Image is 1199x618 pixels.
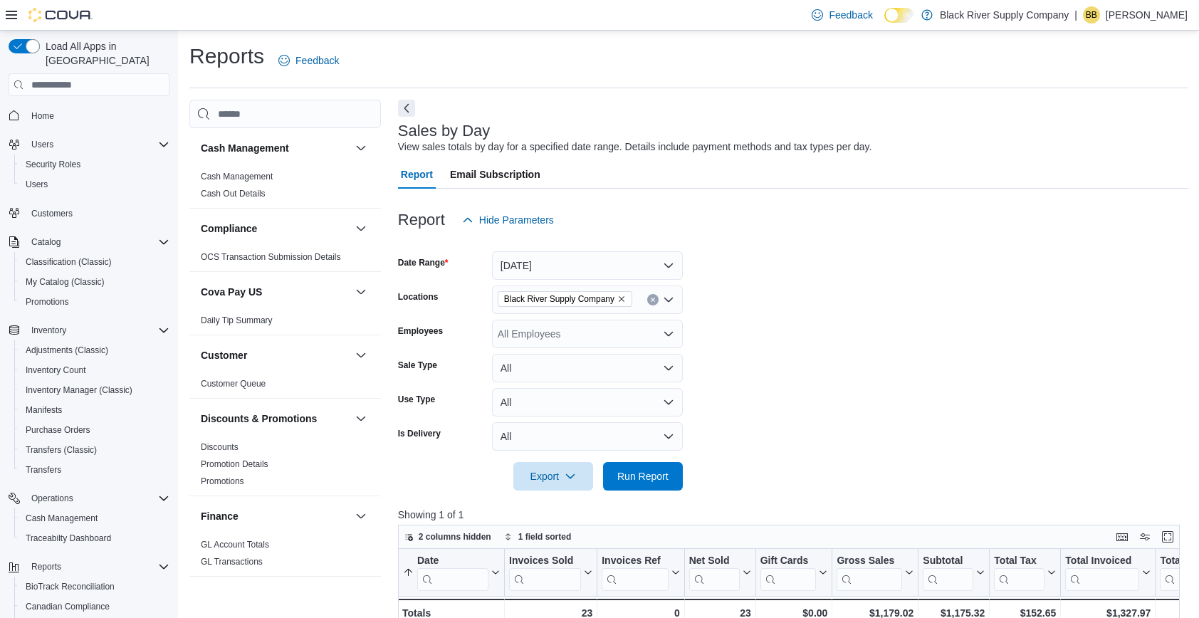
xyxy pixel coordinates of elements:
[14,508,175,528] button: Cash Management
[20,253,169,271] span: Classification (Classic)
[26,424,90,436] span: Purchase Orders
[26,234,66,251] button: Catalog
[20,461,169,478] span: Transfers
[504,292,614,306] span: Black River Supply Company
[201,441,239,453] span: Discounts
[26,108,60,125] a: Home
[20,578,120,595] a: BioTrack Reconciliation
[498,528,577,545] button: 1 field sorted
[617,295,626,303] button: Remove Black River Supply Company from selection in this group
[492,422,683,451] button: All
[20,461,67,478] a: Transfers
[26,345,108,356] span: Adjustments (Classic)
[14,577,175,597] button: BioTrack Reconciliation
[602,555,668,591] div: Invoices Ref
[31,236,61,248] span: Catalog
[398,291,439,303] label: Locations
[201,476,244,486] a: Promotions
[1074,6,1077,23] p: |
[398,508,1188,522] p: Showing 1 of 1
[1114,528,1131,545] button: Keyboard shortcuts
[14,380,175,400] button: Inventory Manager (Classic)
[20,441,103,459] a: Transfers (Classic)
[201,378,266,389] span: Customer Queue
[20,402,169,419] span: Manifests
[352,283,370,300] button: Cova Pay US
[20,421,169,439] span: Purchase Orders
[498,291,632,307] span: Black River Supply Company
[994,555,1044,568] div: Total Tax
[20,293,75,310] a: Promotions
[201,188,266,199] span: Cash Out Details
[829,8,872,22] span: Feedback
[14,154,175,174] button: Security Roles
[837,555,913,591] button: Gross Sales
[20,273,110,290] a: My Catalog (Classic)
[20,156,169,173] span: Security Roles
[417,555,488,591] div: Date
[26,365,86,376] span: Inventory Count
[201,539,269,550] span: GL Account Totals
[201,379,266,389] a: Customer Queue
[201,412,350,426] button: Discounts & Promotions
[20,402,68,419] a: Manifests
[884,8,914,23] input: Dark Mode
[201,141,350,155] button: Cash Management
[201,348,247,362] h3: Customer
[201,285,262,299] h3: Cova Pay US
[201,172,273,182] a: Cash Management
[417,555,488,568] div: Date
[31,208,73,219] span: Customers
[3,488,175,508] button: Operations
[26,533,111,544] span: Traceabilty Dashboard
[31,561,61,572] span: Reports
[20,382,169,399] span: Inventory Manager (Classic)
[201,285,350,299] button: Cova Pay US
[3,320,175,340] button: Inventory
[201,189,266,199] a: Cash Out Details
[760,555,816,591] div: Gift Card Sales
[398,211,445,229] h3: Report
[20,441,169,459] span: Transfers (Classic)
[602,555,668,568] div: Invoices Ref
[663,328,674,340] button: Open list of options
[398,360,437,371] label: Sale Type
[14,400,175,420] button: Manifests
[14,272,175,292] button: My Catalog (Classic)
[26,444,97,456] span: Transfers (Classic)
[40,39,169,68] span: Load All Apps in [GEOGRAPHIC_DATA]
[26,159,80,170] span: Security Roles
[189,42,264,70] h1: Reports
[352,140,370,157] button: Cash Management
[647,294,659,305] button: Clear input
[26,601,110,612] span: Canadian Compliance
[492,354,683,382] button: All
[398,394,435,405] label: Use Type
[20,421,96,439] a: Purchase Orders
[352,410,370,427] button: Discounts & Promotions
[273,46,345,75] a: Feedback
[509,555,581,568] div: Invoices Sold
[20,342,169,359] span: Adjustments (Classic)
[31,139,53,150] span: Users
[688,555,750,591] button: Net Sold
[201,251,341,263] span: OCS Transaction Submission Details
[28,8,93,22] img: Cova
[26,322,169,339] span: Inventory
[1136,528,1153,545] button: Display options
[14,420,175,440] button: Purchase Orders
[26,106,169,124] span: Home
[14,360,175,380] button: Inventory Count
[26,384,132,396] span: Inventory Manager (Classic)
[201,412,317,426] h3: Discounts & Promotions
[26,234,169,251] span: Catalog
[14,460,175,480] button: Transfers
[26,558,169,575] span: Reports
[923,555,973,568] div: Subtotal
[994,555,1044,591] div: Total Tax
[201,557,263,567] a: GL Transactions
[1083,6,1100,23] div: Brandon Blount
[20,253,117,271] a: Classification (Classic)
[509,555,592,591] button: Invoices Sold
[3,557,175,577] button: Reports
